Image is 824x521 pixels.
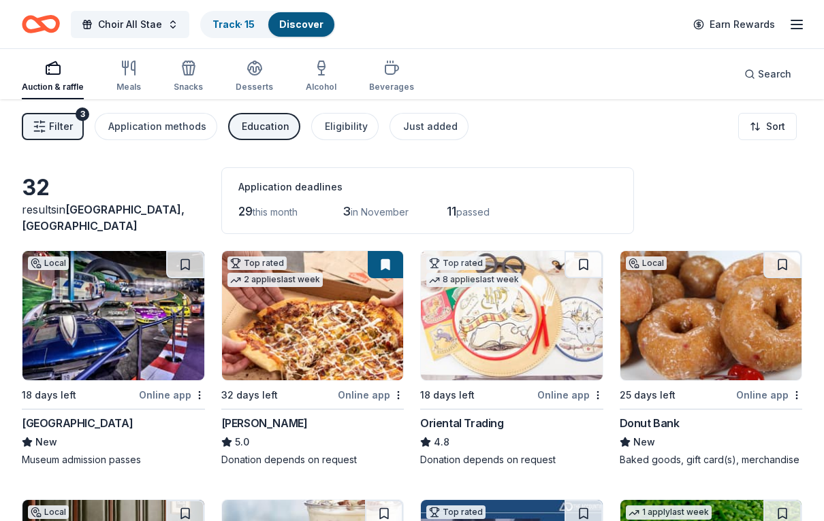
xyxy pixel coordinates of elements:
span: Choir All Stae [98,16,162,33]
div: Auction & raffle [22,82,84,93]
button: Alcohol [306,54,336,99]
button: Search [733,61,802,88]
div: 18 days left [420,387,475,403]
div: Online app [537,386,603,403]
div: Local [28,505,69,519]
div: Oriental Trading [420,415,504,431]
span: 4.8 [434,434,449,450]
a: Track· 15 [212,18,255,30]
div: Alcohol [306,82,336,93]
span: 3 [343,204,351,218]
img: Image for Oriental Trading [421,251,603,380]
div: Local [626,256,667,270]
button: Meals [116,54,141,99]
div: Local [28,256,69,270]
span: in [22,203,185,233]
button: Just added [390,113,469,140]
div: 3 [76,107,89,121]
div: [PERSON_NAME] [221,415,308,431]
button: Sort [738,113,797,140]
div: Snacks [174,82,203,93]
img: Image for Casey's [222,251,404,380]
span: Filter [49,118,73,135]
div: 32 [22,174,205,201]
div: Museum admission passes [22,453,205,467]
a: Home [22,8,60,40]
div: 2 applies last week [227,273,323,287]
div: Top rated [227,256,287,270]
a: Image for Casey'sTop rated2 applieslast week32 days leftOnline app[PERSON_NAME]5.0Donation depend... [221,250,405,467]
div: 18 days left [22,387,76,403]
div: Just added [403,118,458,135]
div: Application methods [108,118,206,135]
img: Image for National Corvette Museum [22,251,204,380]
span: New [633,434,655,450]
button: Track· 15Discover [200,11,336,38]
div: Baked goods, gift card(s), merchandise [620,453,803,467]
button: Application methods [95,113,217,140]
div: 8 applies last week [426,273,522,287]
div: Donation depends on request [420,453,603,467]
button: Beverages [369,54,414,99]
span: [GEOGRAPHIC_DATA], [GEOGRAPHIC_DATA] [22,203,185,233]
div: Education [242,118,289,135]
span: in November [351,206,409,218]
div: 25 days left [620,387,676,403]
div: Online app [338,386,404,403]
div: Application deadlines [238,179,617,195]
div: Beverages [369,82,414,93]
div: Top rated [426,256,486,270]
button: Snacks [174,54,203,99]
div: Desserts [236,82,273,93]
img: Image for Donut Bank [620,251,802,380]
div: Top rated [426,505,486,519]
div: results [22,201,205,234]
a: Discover [279,18,323,30]
div: Online app [139,386,205,403]
button: Desserts [236,54,273,99]
button: Choir All Stae [71,11,189,38]
a: Earn Rewards [685,12,783,37]
div: Donut Bank [620,415,680,431]
span: 29 [238,204,253,218]
span: New [35,434,57,450]
div: [GEOGRAPHIC_DATA] [22,415,133,431]
button: Filter3 [22,113,84,140]
span: Search [758,66,791,82]
button: Eligibility [311,113,379,140]
div: Meals [116,82,141,93]
div: Donation depends on request [221,453,405,467]
span: 11 [447,204,456,218]
button: Education [228,113,300,140]
span: 5.0 [235,434,249,450]
div: 1 apply last week [626,505,712,520]
a: Image for Donut BankLocal25 days leftOnline appDonut BankNewBaked goods, gift card(s), merchandise [620,250,803,467]
span: this month [253,206,298,218]
a: Image for National Corvette MuseumLocal18 days leftOnline app[GEOGRAPHIC_DATA]NewMuseum admission... [22,250,205,467]
div: Eligibility [325,118,368,135]
span: Sort [766,118,785,135]
a: Image for Oriental TradingTop rated8 applieslast week18 days leftOnline appOriental Trading4.8Don... [420,250,603,467]
span: passed [456,206,490,218]
div: Online app [736,386,802,403]
button: Auction & raffle [22,54,84,99]
div: 32 days left [221,387,278,403]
